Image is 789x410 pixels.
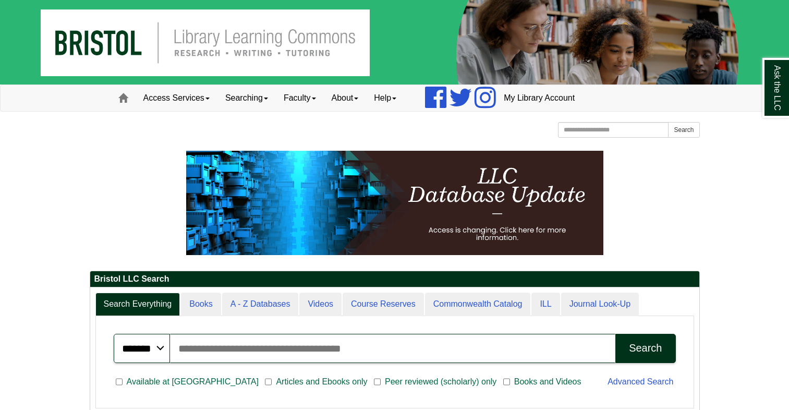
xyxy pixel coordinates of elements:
a: My Library Account [496,85,582,111]
a: Searching [217,85,276,111]
a: Access Services [136,85,217,111]
a: Search Everything [95,293,180,316]
a: Help [366,85,404,111]
a: Advanced Search [608,377,673,386]
span: Books and Videos [510,376,586,388]
a: A - Z Databases [222,293,299,316]
span: Peer reviewed (scholarly) only [381,376,501,388]
span: Articles and Ebooks only [272,376,371,388]
input: Books and Videos [503,377,510,387]
a: Commonwealth Catalog [425,293,531,316]
a: Videos [299,293,342,316]
button: Search [615,334,675,363]
input: Peer reviewed (scholarly) only [374,377,381,387]
span: Available at [GEOGRAPHIC_DATA] [123,376,263,388]
a: Journal Look-Up [561,293,639,316]
h2: Bristol LLC Search [90,271,699,287]
a: About [324,85,367,111]
img: HTML tutorial [186,151,603,255]
div: Search [629,342,662,354]
a: Course Reserves [343,293,424,316]
input: Articles and Ebooks only [265,377,272,387]
button: Search [668,122,699,138]
input: Available at [GEOGRAPHIC_DATA] [116,377,123,387]
a: Faculty [276,85,324,111]
a: Books [181,293,221,316]
a: ILL [531,293,560,316]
